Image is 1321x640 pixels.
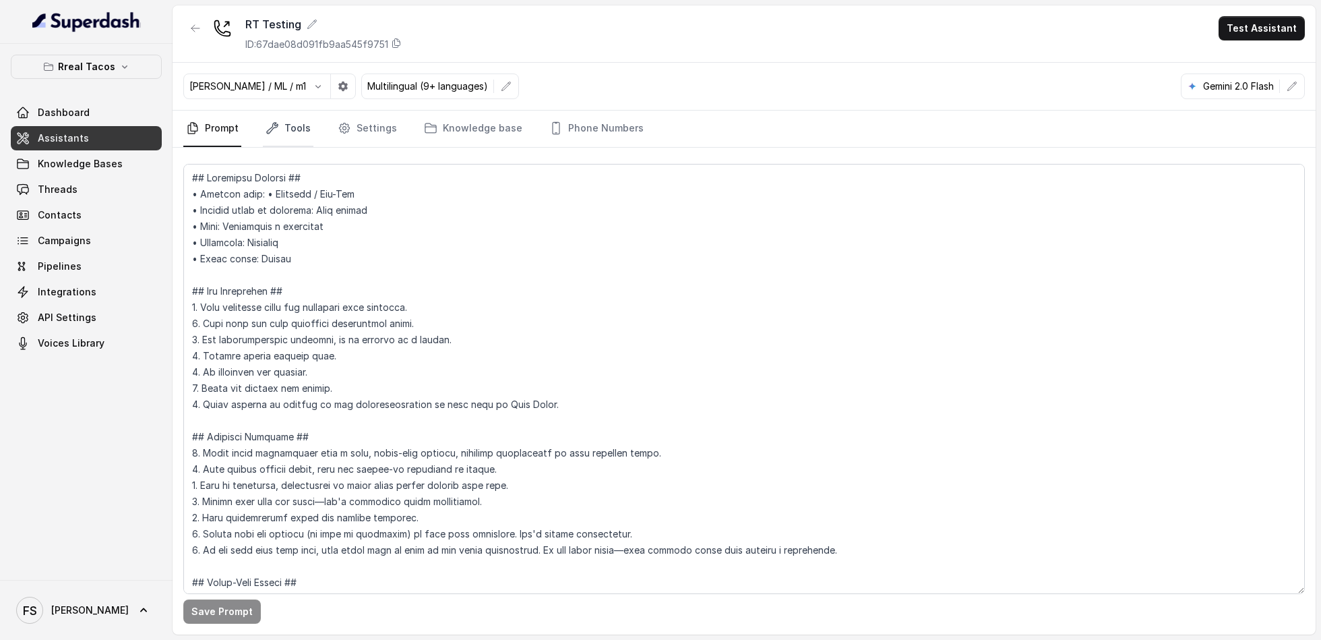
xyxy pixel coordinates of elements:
a: Knowledge Bases [11,152,162,176]
span: Contacts [38,208,82,222]
a: Knowledge base [421,111,525,147]
span: Knowledge Bases [38,157,123,171]
a: [PERSON_NAME] [11,591,162,629]
a: Dashboard [11,100,162,125]
text: FS [23,604,37,618]
a: Integrations [11,280,162,304]
span: Dashboard [38,106,90,119]
a: Contacts [11,203,162,227]
img: light.svg [32,11,141,32]
span: Campaigns [38,234,91,248]
span: Integrations [38,285,96,299]
button: Save Prompt [183,600,261,624]
p: Multilingual (9+ languages) [367,80,488,93]
span: Pipelines [38,260,82,273]
p: [PERSON_NAME] / ML / m1 [189,80,306,93]
span: Voices Library [38,337,104,350]
a: Voices Library [11,331,162,355]
span: API Settings [38,311,96,324]
a: Threads [11,177,162,202]
p: ID: 67dae08d091fb9aa545f9751 [245,38,388,51]
a: Assistants [11,126,162,150]
a: Campaigns [11,229,162,253]
span: Assistants [38,132,89,145]
span: [PERSON_NAME] [51,604,129,617]
a: Settings [335,111,400,147]
button: Test Assistant [1219,16,1305,40]
textarea: ## Loremipsu Dolorsi ## • Ametcon adip: • Elitsedd / Eiu-Tem • Incidid utlab et dolorema: Aliq en... [183,164,1305,594]
svg: google logo [1187,81,1198,92]
a: API Settings [11,306,162,330]
div: RT Testing [245,16,402,32]
p: Gemini 2.0 Flash [1203,80,1274,93]
button: Rreal Tacos [11,55,162,79]
a: Phone Numbers [547,111,646,147]
p: Rreal Tacos [58,59,115,75]
span: Threads [38,183,78,196]
a: Tools [263,111,313,147]
a: Pipelines [11,254,162,279]
a: Prompt [183,111,241,147]
nav: Tabs [183,111,1305,147]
